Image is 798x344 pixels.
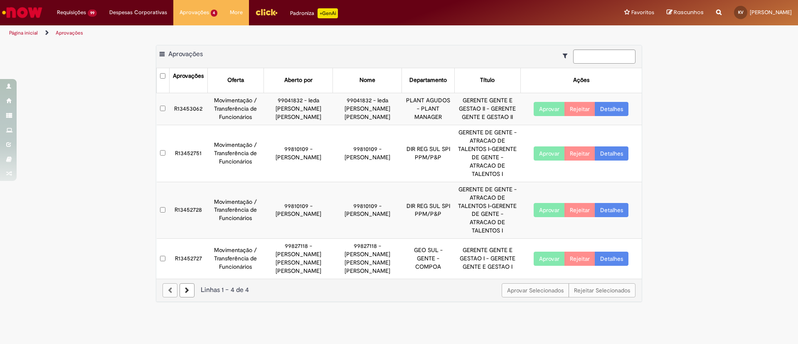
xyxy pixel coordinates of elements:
[402,93,454,125] td: PLANT AGUDOS - PLANT MANAGER
[564,203,595,217] button: Rejeitar
[454,239,520,279] td: GERENTE GENTE E GESTAO I - GERENTE GENTE E GESTAO I
[409,76,447,84] div: Departamento
[264,182,332,239] td: 99810109 - [PERSON_NAME]
[534,102,565,116] button: Aprovar
[454,125,520,182] td: GERENTE DE GENTE - ATRACAO DE TALENTOS I-GERENTE DE GENTE - ATRACAO DE TALENTOS I
[88,10,97,17] span: 99
[333,182,402,239] td: 99810109 - [PERSON_NAME]
[333,93,402,125] td: 99041832 - Ieda [PERSON_NAME] [PERSON_NAME]
[402,125,454,182] td: DIR REG SUL SPI PPM/P&P
[402,239,454,279] td: GEO SUL - GENTE - COMPOA
[667,9,704,17] a: Rascunhos
[169,182,207,239] td: R13452728
[454,182,520,239] td: GERENTE DE GENTE - ATRACAO DE TALENTOS I-GERENTE DE GENTE - ATRACAO DE TALENTOS I
[207,125,264,182] td: Movimentação / Transferência de Funcionários
[750,9,792,16] span: [PERSON_NAME]
[290,8,338,18] div: Padroniza
[595,203,628,217] a: Detalhes
[564,102,595,116] button: Rejeitar
[207,182,264,239] td: Movimentação / Transferência de Funcionários
[674,8,704,16] span: Rascunhos
[595,146,628,161] a: Detalhes
[264,239,332,279] td: 99827118 - [PERSON_NAME] [PERSON_NAME] [PERSON_NAME]
[563,53,571,59] i: Mostrar filtros para: Suas Solicitações
[57,8,86,17] span: Requisições
[284,76,313,84] div: Aberto por
[207,239,264,279] td: Movimentação / Transferência de Funcionários
[480,76,495,84] div: Título
[738,10,744,15] span: KV
[402,182,454,239] td: DIR REG SUL SPI PPM/P&P
[333,125,402,182] td: 99810109 - [PERSON_NAME]
[333,239,402,279] td: 99827118 - [PERSON_NAME] [PERSON_NAME] [PERSON_NAME]
[227,76,244,84] div: Oferta
[264,93,332,125] td: 99041832 - Ieda [PERSON_NAME] [PERSON_NAME]
[454,93,520,125] td: GERENTE GENTE E GESTAO II - GERENTE GENTE E GESTAO II
[1,4,44,21] img: ServiceNow
[631,8,654,17] span: Favoritos
[573,76,589,84] div: Ações
[109,8,167,17] span: Despesas Corporativas
[564,146,595,161] button: Rejeitar
[534,203,565,217] button: Aprovar
[163,285,635,295] div: Linhas 1 − 4 de 4
[534,146,565,161] button: Aprovar
[595,252,628,266] a: Detalhes
[169,125,207,182] td: R13452751
[169,93,207,125] td: R13453062
[168,50,203,58] span: Aprovações
[534,252,565,266] button: Aprovar
[264,125,332,182] td: 99810109 - [PERSON_NAME]
[180,8,209,17] span: Aprovações
[173,72,204,80] div: Aprovações
[56,30,83,36] a: Aprovações
[255,6,278,18] img: click_logo_yellow_360x200.png
[9,30,38,36] a: Página inicial
[207,93,264,125] td: Movimentação / Transferência de Funcionários
[318,8,338,18] p: +GenAi
[595,102,628,116] a: Detalhes
[211,10,218,17] span: 4
[230,8,243,17] span: More
[564,252,595,266] button: Rejeitar
[360,76,375,84] div: Nome
[169,239,207,279] td: R13452727
[6,25,526,41] ul: Trilhas de página
[169,68,207,93] th: Aprovações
